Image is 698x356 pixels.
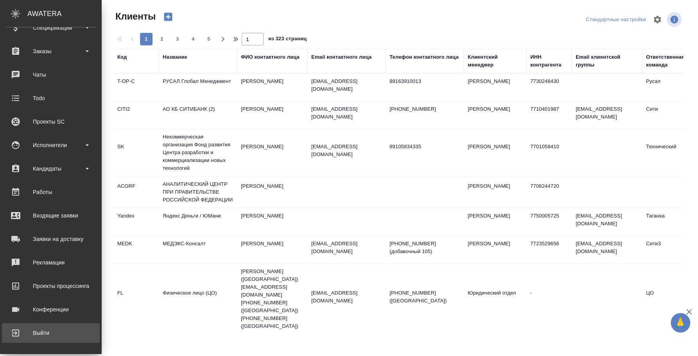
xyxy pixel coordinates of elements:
button: 5 [203,33,215,45]
td: Яндекс Деньги / ЮМани [159,208,237,236]
td: FL [113,285,159,313]
td: 7723529656 [526,236,572,263]
td: МЕДЭКС-Консалт [159,236,237,263]
p: [EMAIL_ADDRESS][DOMAIN_NAME] [311,143,382,158]
button: 3 [171,33,184,45]
span: Настроить таблицу [648,10,667,29]
div: Выйти [6,327,96,339]
span: 3 [171,35,184,43]
td: [PERSON_NAME] [237,208,307,236]
td: [PERSON_NAME] [464,139,526,166]
div: Заявки на доставку [6,233,96,245]
p: [PHONE_NUMBER] (добавочный 105) [389,240,460,255]
td: - [526,285,572,313]
div: Работы [6,186,96,198]
p: [EMAIL_ADDRESS][DOMAIN_NAME] [311,240,382,255]
td: Некоммерческая организация Фонд развития Центра разработки и коммерциализации новых технологий [159,129,237,176]
p: [PHONE_NUMBER] ([GEOGRAPHIC_DATA]) [389,289,460,305]
td: CITI2 [113,101,159,129]
a: Конференции [2,300,100,319]
td: T-OP-C [113,74,159,101]
button: 🙏 [671,313,690,333]
td: 7708244720 [526,178,572,206]
td: [PERSON_NAME] [464,74,526,101]
a: Проекты процессинга [2,276,100,296]
div: Рекламации [6,257,96,268]
p: [EMAIL_ADDRESS][DOMAIN_NAME] [311,289,382,305]
td: Юридический отдел [464,285,526,313]
div: Кандидаты [6,163,96,174]
td: 7730248430 [526,74,572,101]
td: [PERSON_NAME] [237,101,307,129]
div: ФИО контактного лица [241,53,300,61]
div: Чаты [6,69,96,81]
td: [PERSON_NAME] [464,178,526,206]
div: Исполнители [6,139,96,151]
p: [EMAIL_ADDRESS][DOMAIN_NAME] [311,105,382,121]
div: Email контактного лица [311,53,371,61]
td: АНАЛИТИЧЕСКИЙ ЦЕНТР ПРИ ПРАВИТЕЛЬСТВЕ РОССИЙСКОЙ ФЕДЕРАЦИИ [159,176,237,208]
td: [EMAIL_ADDRESS][DOMAIN_NAME] [572,101,642,129]
td: [PERSON_NAME] ([GEOGRAPHIC_DATA]) [EMAIL_ADDRESS][DOMAIN_NAME] [PHONE_NUMBER] ([GEOGRAPHIC_DATA])... [237,264,307,334]
a: Выйти [2,323,100,343]
td: [PERSON_NAME] [237,74,307,101]
span: Клиенты [113,10,156,23]
a: Todo [2,88,100,108]
span: 🙏 [674,315,687,331]
a: Заявки на доставку [2,229,100,249]
div: AWATERA [27,6,102,22]
td: [PERSON_NAME] [237,139,307,166]
a: Чаты [2,65,100,85]
div: Заказы [6,45,96,57]
td: SK [113,139,159,166]
td: [PERSON_NAME] [237,178,307,206]
td: 7750005725 [526,208,572,236]
td: [PERSON_NAME] [464,101,526,129]
td: [PERSON_NAME] [237,236,307,263]
a: Рекламации [2,253,100,272]
div: Проекты SC [6,116,96,128]
td: АО КБ СИТИБАНК (2) [159,101,237,129]
button: Создать [159,10,178,23]
td: РУСАЛ Глобал Менеджмент [159,74,237,101]
p: [PHONE_NUMBER] [389,105,460,113]
p: 89163910013 [389,77,460,85]
td: ACGRF [113,178,159,206]
div: Спецификации [6,22,96,34]
td: Yandex [113,208,159,236]
div: Клиентский менеджер [468,53,522,69]
div: Todo [6,92,96,104]
div: Email клиентской группы [576,53,638,69]
p: 89105834335 [389,143,460,151]
div: Входящие заявки [6,210,96,221]
div: Конференции [6,304,96,315]
div: Код [117,53,127,61]
td: [EMAIL_ADDRESS][DOMAIN_NAME] [572,236,642,263]
td: 7701058410 [526,139,572,166]
div: Телефон контактного лица [389,53,459,61]
td: [PERSON_NAME] [464,236,526,263]
button: 2 [156,33,168,45]
span: 5 [203,35,215,43]
div: ИНН контрагента [530,53,568,69]
button: 4 [187,33,199,45]
a: Работы [2,182,100,202]
div: split button [584,14,648,26]
a: Проекты SC [2,112,100,131]
p: [EMAIL_ADDRESS][DOMAIN_NAME] [311,77,382,93]
span: 4 [187,35,199,43]
td: 7710401987 [526,101,572,129]
td: [EMAIL_ADDRESS][DOMAIN_NAME] [572,208,642,236]
span: 2 [156,35,168,43]
td: [PERSON_NAME] [464,208,526,236]
span: из 323 страниц [268,34,307,45]
div: Название [163,53,187,61]
td: MEDK [113,236,159,263]
a: Входящие заявки [2,206,100,225]
div: Проекты процессинга [6,280,96,292]
td: Физическое лицо (ЦО) [159,285,237,313]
